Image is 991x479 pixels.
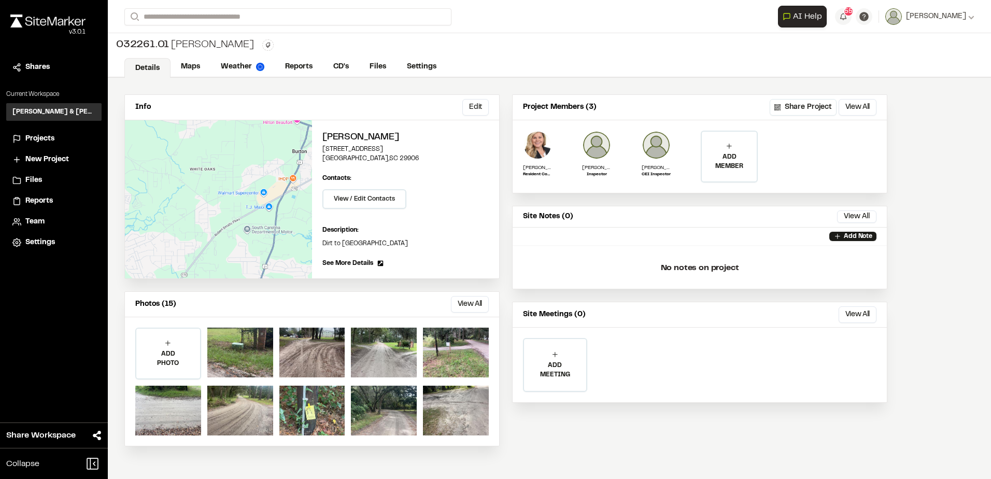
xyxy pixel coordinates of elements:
[885,8,974,25] button: [PERSON_NAME]
[25,195,53,207] span: Reports
[12,216,95,228] a: Team
[10,27,86,37] div: Oh geez...please don't...
[12,62,95,73] a: Shares
[6,458,39,470] span: Collapse
[25,237,55,248] span: Settings
[839,306,876,323] button: View All
[322,259,373,268] span: See More Details
[12,175,95,186] a: Files
[322,226,489,235] p: Description:
[778,6,827,27] button: Open AI Assistant
[359,57,397,77] a: Files
[523,172,552,178] p: Resident Construction Manager
[275,57,323,77] a: Reports
[770,99,837,116] button: Share Project
[582,131,611,160] img: Jeb Crews
[210,57,275,77] a: Weather
[844,232,872,241] p: Add Note
[523,309,586,320] p: Site Meetings (0)
[322,189,406,209] button: View / Edit Contacts
[124,58,171,78] a: Details
[25,216,45,228] span: Team
[837,210,876,223] button: View All
[323,57,359,77] a: CD's
[702,152,757,171] p: ADD MEMBER
[25,175,42,186] span: Files
[124,8,143,25] button: Search
[10,15,86,27] img: rebrand.png
[521,251,879,285] p: No notes on project
[256,63,264,71] img: precipai.png
[116,37,254,53] div: [PERSON_NAME]
[12,195,95,207] a: Reports
[12,133,95,145] a: Projects
[906,11,966,22] span: [PERSON_NAME]
[523,131,552,160] img: Elizabeth Sanders
[12,107,95,117] h3: [PERSON_NAME] & [PERSON_NAME] Inc.
[397,57,447,77] a: Settings
[642,131,671,160] img: Joe Gillenwater
[642,164,671,172] p: [PERSON_NAME]
[322,154,489,163] p: [GEOGRAPHIC_DATA] , SC 29906
[135,102,151,113] p: Info
[451,296,489,313] button: View All
[462,99,489,116] button: Edit
[6,90,102,99] p: Current Workspace
[25,62,50,73] span: Shares
[793,10,822,23] span: AI Help
[322,145,489,154] p: [STREET_ADDRESS]
[25,133,54,145] span: Projects
[523,164,552,172] p: [PERSON_NAME]
[642,172,671,178] p: CEI Inspector
[136,349,200,368] p: ADD PHOTO
[12,237,95,248] a: Settings
[582,172,611,178] p: Inspector
[25,154,69,165] span: New Project
[262,39,274,51] button: Edit Tags
[839,99,876,116] button: View All
[524,361,586,379] p: ADD MEETING
[322,239,489,248] p: Dirt to [GEOGRAPHIC_DATA]
[835,8,852,25] button: 55
[885,8,902,25] img: User
[6,429,76,442] span: Share Workspace
[523,102,597,113] p: Project Members (3)
[322,174,351,183] p: Contacts:
[12,154,95,165] a: New Project
[171,57,210,77] a: Maps
[116,37,169,53] span: 032261.01
[844,7,853,16] span: 55
[582,164,611,172] p: [PERSON_NAME]
[135,299,176,310] p: Photos (15)
[523,211,573,222] p: Site Notes (0)
[322,131,489,145] h2: [PERSON_NAME]
[778,6,831,27] div: Open AI Assistant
